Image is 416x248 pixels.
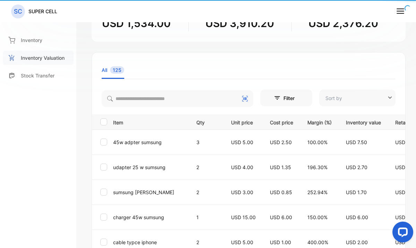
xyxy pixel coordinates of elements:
[308,17,378,30] span: USD 2,376.20
[346,214,368,220] span: USD 6.00
[110,66,124,74] span: 125
[346,139,367,145] span: USD 7.50
[231,164,253,170] span: USD 4.00
[196,239,206,246] p: 2
[231,117,256,126] p: Unit price
[325,94,342,102] p: Sort by
[102,17,171,30] span: USD 1,534.00
[196,189,206,196] p: 2
[3,68,74,83] a: Stock Transfer
[270,239,291,245] span: USD 1.00
[387,219,416,248] iframe: LiveChat chat widget
[319,90,396,106] button: Sort by
[307,164,332,171] p: 196.30%
[196,139,206,146] p: 3
[3,33,74,47] a: Inventory
[270,117,293,126] p: Cost price
[231,239,253,245] span: USD 5.00
[113,189,188,196] p: sumsung [PERSON_NAME]
[346,117,381,126] p: Inventory value
[113,164,188,171] p: udapter 25 w sumsung
[346,189,367,195] span: USD 1.70
[231,139,253,145] span: USD 5.00
[196,117,217,126] p: Qty
[270,139,292,145] span: USD 2.50
[113,214,188,221] p: charger 45w sumsung
[307,214,332,221] p: 150.00%
[346,164,367,170] span: USD 2.70
[113,139,188,146] p: 45w adpter sumsung
[270,214,292,220] span: USD 6.00
[205,17,274,30] span: USD 3,910.20
[102,61,124,79] li: All
[307,239,332,246] p: 400.00%
[28,8,57,15] p: SUPER CELL
[113,117,188,126] p: Item
[231,214,256,220] span: USD 15.00
[196,164,206,171] p: 2
[21,54,65,61] p: Inventory Valuation
[346,239,368,245] span: USD 2.00
[307,117,332,126] p: Margin (%)
[231,189,253,195] span: USD 3.00
[21,72,54,79] p: Stock Transfer
[307,189,332,196] p: 252.94%
[21,36,42,44] p: Inventory
[196,214,206,221] p: 1
[270,189,292,195] span: USD 0.85
[113,239,188,246] p: cable typce iphone
[14,7,22,16] p: SC
[270,164,291,170] span: USD 1.35
[307,139,332,146] p: 100.00%
[3,51,74,65] a: Inventory Valuation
